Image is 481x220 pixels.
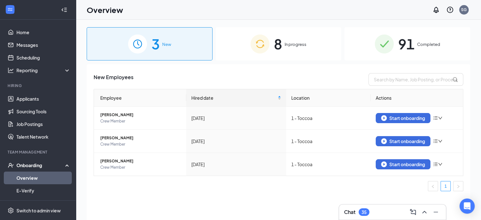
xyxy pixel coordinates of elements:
[361,210,367,215] div: 35
[453,181,463,191] li: Next Page
[16,172,71,184] a: Overview
[286,130,371,153] td: 1 - Toccoa
[16,51,71,64] a: Scheduling
[16,67,71,73] div: Reporting
[417,41,440,47] span: Completed
[433,139,438,144] span: bars
[16,118,71,130] a: Job Postings
[16,39,71,51] a: Messages
[100,141,181,148] span: Crew Member
[441,181,450,191] a: 1
[274,33,282,55] span: 8
[432,6,440,14] svg: Notifications
[432,208,440,216] svg: Minimize
[433,116,438,121] span: bars
[94,89,186,107] th: Employee
[438,162,442,167] span: down
[381,161,425,167] div: Start onboarding
[8,207,14,214] svg: Settings
[16,130,71,143] a: Talent Network
[381,138,425,144] div: Start onboarding
[16,184,71,197] a: E-Verify
[428,181,438,191] button: left
[421,208,428,216] svg: ChevronUp
[459,198,475,214] div: Open Intercom Messenger
[419,207,429,217] button: ChevronUp
[285,41,306,47] span: In progress
[438,139,442,143] span: down
[371,89,463,107] th: Actions
[151,33,160,55] span: 3
[368,73,463,86] input: Search by Name, Job Posting, or Process
[16,207,61,214] div: Switch to admin view
[8,67,14,73] svg: Analysis
[191,115,281,122] div: [DATE]
[433,162,438,167] span: bars
[446,6,454,14] svg: QuestionInfo
[162,41,171,47] span: New
[100,135,181,141] span: [PERSON_NAME]
[87,4,123,15] h1: Overview
[286,153,371,176] td: 1 - Toccoa
[100,158,181,164] span: [PERSON_NAME]
[16,197,71,210] a: Onboarding Documents
[376,159,430,169] button: Start onboarding
[286,107,371,130] td: 1 - Toccoa
[61,7,67,13] svg: Collapse
[409,208,417,216] svg: ComposeMessage
[431,207,441,217] button: Minimize
[94,73,133,86] span: New Employees
[100,118,181,124] span: Crew Member
[8,162,14,168] svg: UserCheck
[8,149,69,155] div: Team Management
[408,207,418,217] button: ComposeMessage
[344,209,355,216] h3: Chat
[438,116,442,120] span: down
[16,162,65,168] div: Onboarding
[16,105,71,118] a: Sourcing Tools
[286,89,371,107] th: Location
[100,112,181,118] span: [PERSON_NAME]
[376,113,430,123] button: Start onboarding
[100,164,181,171] span: Crew Member
[191,138,281,145] div: [DATE]
[381,115,425,121] div: Start onboarding
[376,136,430,146] button: Start onboarding
[191,161,281,168] div: [DATE]
[191,94,276,101] span: Hired date
[441,181,451,191] li: 1
[428,181,438,191] li: Previous Page
[398,33,415,55] span: 91
[431,185,435,188] span: left
[8,83,69,88] div: Hiring
[16,92,71,105] a: Applicants
[461,7,467,12] div: SG
[16,26,71,39] a: Home
[7,6,13,13] svg: WorkstreamLogo
[453,181,463,191] button: right
[456,185,460,188] span: right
